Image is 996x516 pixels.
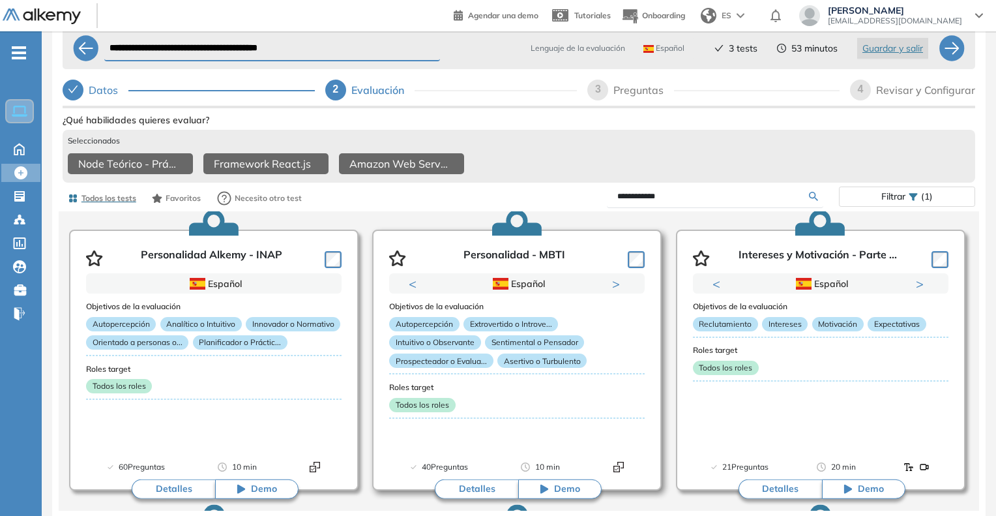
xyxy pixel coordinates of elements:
[693,361,759,375] p: Todos los roles
[518,479,602,499] button: Demo
[68,135,120,147] span: Seleccionados
[822,479,905,499] button: Demo
[587,80,840,100] div: 3Preguntas
[554,483,580,496] span: Demo
[497,354,587,368] p: Asertivo o Turbulento
[712,277,725,290] button: Previous
[349,156,448,172] span: Amazon Web Services (AWS) - Básico
[389,335,480,350] p: Intuitivo o Observante
[693,302,948,311] h3: Objetivos de la evaluación
[862,41,923,55] span: Guardar y salir
[389,317,459,331] p: Autopercepción
[63,80,315,100] div: Datos
[493,278,508,290] img: ESP
[858,83,864,95] span: 4
[613,80,674,100] div: Preguntas
[850,80,975,100] div: 4Revisar y Configurar
[621,2,685,30] button: Onboarding
[762,317,808,331] p: Intereses
[435,479,518,499] button: Detalles
[501,294,517,296] button: 1
[232,461,257,474] span: 10 min
[485,335,584,350] p: Sentimental o Pensador
[435,277,599,291] div: Español
[737,13,744,18] img: arrow
[535,461,560,474] span: 10 min
[119,461,165,474] span: 60 Preguntas
[701,8,716,23] img: world
[215,479,299,499] button: Demo
[12,52,26,54] i: -
[739,277,903,291] div: Español
[86,317,156,331] p: Autopercepción
[463,317,558,331] p: Extrovertido o Introve...
[86,365,342,374] h3: Roles target
[903,462,914,472] img: Format test logo
[214,156,311,172] span: Framework React.js
[325,80,578,100] div: 2Evaluación
[141,249,282,268] p: Personalidad Alkemy - INAP
[166,192,201,204] span: Favoritos
[389,354,493,368] p: Prospecteador o Evalua...
[63,187,141,209] button: Todos los tests
[63,114,209,127] span: ¿Qué habilidades quieres evaluar?
[919,462,930,472] img: Format test logo
[828,5,962,16] span: [PERSON_NAME]
[921,187,933,206] span: (1)
[235,192,302,204] span: Necesito otro test
[729,42,757,55] span: 3 tests
[693,317,758,331] p: Reclutamiento
[643,45,654,53] img: ESP
[693,346,948,355] h3: Roles target
[246,317,340,331] p: Innovador o Normativo
[574,10,611,20] span: Tutoriales
[86,335,188,350] p: Orientado a personas o...
[132,479,215,499] button: Detalles
[826,294,836,296] button: 2
[147,187,206,209] button: Favoritos
[468,10,538,20] span: Agendar una demo
[791,42,838,55] span: 53 minutos
[68,84,78,95] span: check
[193,335,287,350] p: Planificador o Práctic...
[857,38,928,59] button: Guardar y salir
[714,44,724,53] span: check
[351,80,415,100] div: Evaluación
[409,277,422,290] button: Previous
[739,479,822,499] button: Detalles
[642,10,685,20] span: Onboarding
[86,379,152,393] p: Todos los roles
[916,277,929,290] button: Next
[876,80,975,100] div: Revisar y Configurar
[595,83,601,95] span: 3
[190,278,205,290] img: ESP
[132,277,296,291] div: Español
[211,185,308,211] button: Necesito otro test
[522,294,533,296] button: 2
[777,44,786,53] span: clock-circle
[739,249,897,268] p: Intereses y Motivación - Parte ...
[389,302,645,311] h3: Objetivos de la evaluación
[81,192,136,204] span: Todos los tests
[858,483,884,496] span: Demo
[812,317,864,331] p: Motivación
[389,398,455,412] p: Todos los roles
[332,83,338,95] span: 2
[89,80,128,100] div: Datos
[251,483,277,496] span: Demo
[881,187,905,206] span: Filtrar
[389,383,645,392] h3: Roles target
[612,277,625,290] button: Next
[422,461,468,474] span: 40 Preguntas
[454,7,538,22] a: Agendar una demo
[613,462,624,472] img: Format test logo
[531,42,625,54] span: Lenguaje de la evaluación
[722,461,769,474] span: 21 Preguntas
[78,156,177,172] span: Node Teórico - Práctico
[831,461,856,474] span: 20 min
[828,16,962,26] span: [EMAIL_ADDRESS][DOMAIN_NAME]
[805,294,821,296] button: 1
[160,317,242,331] p: Analítico o Intuitivo
[796,278,812,290] img: ESP
[463,249,565,268] p: Personalidad - MBTI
